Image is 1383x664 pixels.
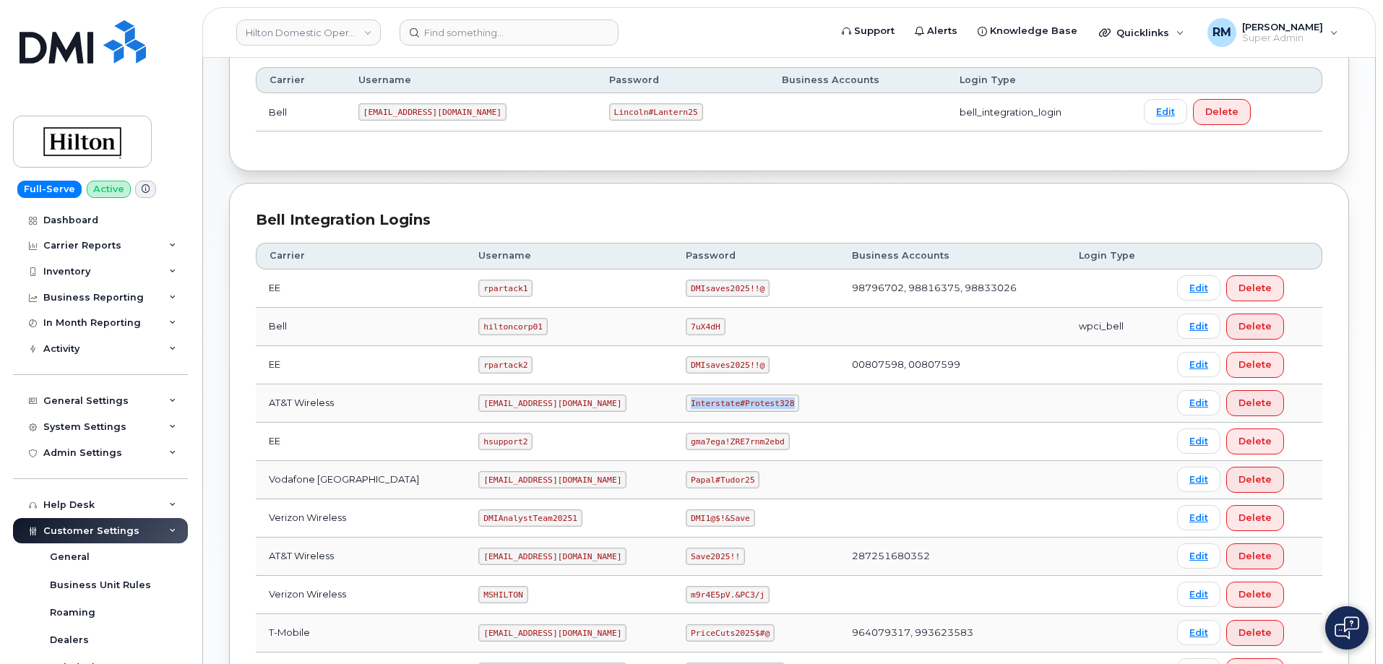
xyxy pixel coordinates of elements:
[1205,105,1238,118] span: Delete
[1177,505,1220,530] a: Edit
[256,499,465,538] td: Verizon Wireless
[1226,275,1284,301] button: Delete
[968,17,1087,46] a: Knowledge Base
[839,538,1066,576] td: 287251680352
[1226,582,1284,608] button: Delete
[1177,275,1220,301] a: Edit
[1144,99,1187,124] a: Edit
[1212,24,1231,41] span: RM
[686,280,770,297] code: DMIsaves2025!!@
[256,614,465,652] td: T-Mobile
[358,103,507,121] code: [EMAIL_ADDRESS][DOMAIN_NAME]
[1238,587,1272,601] span: Delete
[1238,473,1272,486] span: Delete
[256,67,345,93] th: Carrier
[1226,352,1284,378] button: Delete
[1238,358,1272,371] span: Delete
[839,270,1066,308] td: 98796702, 98816375, 98833026
[1177,620,1220,645] a: Edit
[947,67,1131,93] th: Login Type
[1066,308,1164,346] td: wpci_bell
[832,17,905,46] a: Support
[1177,390,1220,415] a: Edit
[256,538,465,576] td: AT&T Wireless
[1238,281,1272,295] span: Delete
[478,548,626,565] code: [EMAIL_ADDRESS][DOMAIN_NAME]
[478,509,582,527] code: DMIAnalystTeam20251
[1177,428,1220,454] a: Edit
[1066,243,1164,269] th: Login Type
[673,243,839,269] th: Password
[1238,319,1272,333] span: Delete
[1238,434,1272,448] span: Delete
[236,20,381,46] a: Hilton Domestic Operating Company Inc
[947,93,1131,131] td: bell_integration_login
[256,210,1322,230] div: Bell Integration Logins
[686,548,745,565] code: Save2025!!
[769,67,947,93] th: Business Accounts
[1226,467,1284,493] button: Delete
[905,17,968,46] a: Alerts
[256,243,465,269] th: Carrier
[1177,352,1220,377] a: Edit
[478,471,626,488] code: [EMAIL_ADDRESS][DOMAIN_NAME]
[256,461,465,499] td: Vodafone [GEOGRAPHIC_DATA]
[609,103,703,121] code: Lincoln#Lantern25
[465,243,673,269] th: Username
[1242,33,1323,44] span: Super Admin
[927,24,957,38] span: Alerts
[256,346,465,384] td: EE
[256,93,345,131] td: Bell
[478,356,533,374] code: rpartack2
[686,394,799,412] code: Interstate#Protest328
[400,20,619,46] input: Find something...
[1177,582,1220,607] a: Edit
[1335,616,1359,639] img: Open chat
[478,280,533,297] code: rpartack1
[839,614,1066,652] td: 964079317, 993623583
[1238,626,1272,639] span: Delete
[256,308,465,346] td: Bell
[1226,428,1284,454] button: Delete
[686,356,770,374] code: DMIsaves2025!!@
[854,24,895,38] span: Support
[478,394,626,412] code: [EMAIL_ADDRESS][DOMAIN_NAME]
[839,243,1066,269] th: Business Accounts
[1242,21,1323,33] span: [PERSON_NAME]
[256,423,465,461] td: EE
[256,576,465,614] td: Verizon Wireless
[1226,543,1284,569] button: Delete
[990,24,1077,38] span: Knowledge Base
[478,433,533,450] code: hsupport2
[686,471,759,488] code: Papal#Tudor25
[1177,314,1220,339] a: Edit
[1089,18,1194,47] div: Quicklinks
[256,384,465,423] td: AT&T Wireless
[1238,511,1272,525] span: Delete
[1197,18,1348,47] div: Rachel Miller
[686,586,770,603] code: m9r4E5pV.&PC3/j
[1226,620,1284,646] button: Delete
[1238,396,1272,410] span: Delete
[1238,549,1272,563] span: Delete
[686,509,754,527] code: DMI1@$!&Save
[1226,390,1284,416] button: Delete
[478,624,626,642] code: [EMAIL_ADDRESS][DOMAIN_NAME]
[478,318,547,335] code: hiltoncorp01
[1116,27,1169,38] span: Quicklinks
[839,346,1066,384] td: 00807598, 00807599
[345,67,596,93] th: Username
[686,624,775,642] code: PriceCuts2025$#@
[1177,543,1220,569] a: Edit
[1226,505,1284,531] button: Delete
[596,67,769,93] th: Password
[478,586,527,603] code: MSHILTON
[686,318,725,335] code: 7uX4dH
[686,433,789,450] code: gma7ega!ZRE7rnm2ebd
[1226,314,1284,340] button: Delete
[256,270,465,308] td: EE
[1193,99,1251,125] button: Delete
[1177,467,1220,492] a: Edit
